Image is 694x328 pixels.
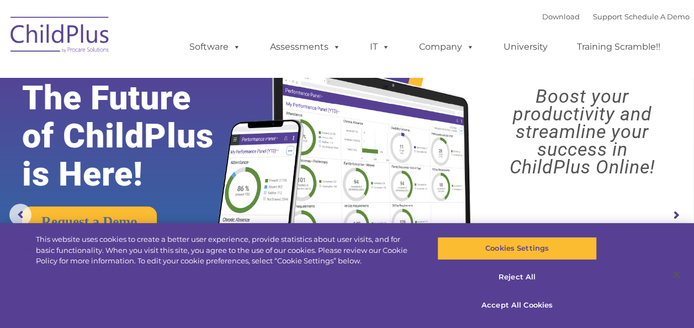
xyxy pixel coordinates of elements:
[408,36,485,58] a: Company
[437,237,597,260] button: Cookies Settings
[542,12,580,21] a: Download
[542,12,690,21] font: |
[153,118,200,126] span: Phone number
[479,87,685,176] rs-layer: Boost your productivity and streamline your success in ChildPlus Online!
[36,234,416,267] div: This website uses cookies to create a better user experience, provide statistics about user visit...
[178,36,252,58] a: Software
[22,207,157,237] a: Request a Demo
[437,266,597,289] button: Reject All
[153,73,187,81] span: Last name
[566,36,671,58] a: Training Scramble!!
[624,12,690,21] a: Schedule A Demo
[593,12,622,21] a: Support
[22,79,243,193] rs-layer: The Future of ChildPlus is Here!
[437,294,597,317] button: Accept All Cookies
[492,36,559,58] a: University
[359,36,401,58] a: IT
[664,262,688,287] button: Close
[5,9,115,64] img: ChildPlus by Procare Solutions
[259,36,352,58] a: Assessments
